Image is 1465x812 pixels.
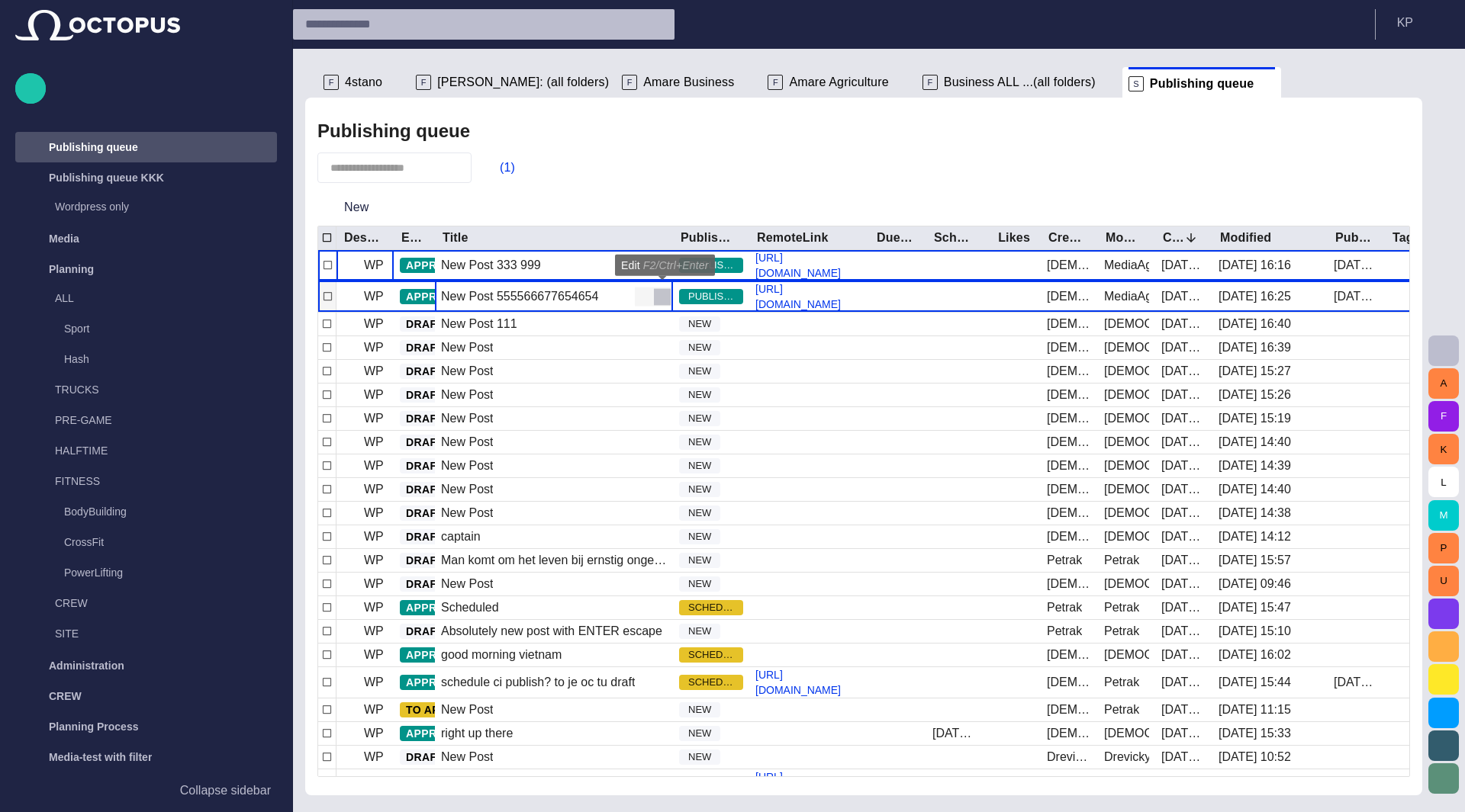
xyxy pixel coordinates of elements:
[1104,701,1139,718] div: Petrak
[1219,363,1291,380] div: 10/1 15:27
[1219,552,1291,569] div: 10/1 15:57
[1104,363,1149,380] div: Vedra
[1104,674,1139,691] div: Petrak
[1047,674,1092,691] div: Vedra
[1428,566,1459,596] button: U
[1385,9,1456,37] button: KP
[1047,599,1082,616] div: Petrak
[1047,316,1092,332] div: Vedra
[55,443,277,458] p: HALFTIME
[1161,505,1206,522] div: 10/1 14:38
[441,434,493,451] div: New Post
[1047,457,1092,474] div: Vedra
[916,67,1122,98] div: FBusiness ALL ...(all folders)
[49,140,138,155] p: Publishing queue
[932,725,977,742] div: 9/29 16:30
[1047,481,1092,498] div: Vedra
[364,673,384,692] p: WP
[679,387,720,403] span: NEW
[441,505,493,522] div: New Post
[400,553,475,568] button: DRAFT
[1161,363,1206,380] div: 10/1 15:27
[1219,725,1291,742] div: 9/29 15:33
[749,250,869,281] a: [URL][DOMAIN_NAME]
[400,647,499,663] button: APPROVED
[364,701,384,719] p: WP
[1104,387,1149,403] div: Vedra
[1161,599,1206,616] div: 9/30 15:46
[49,231,79,246] p: Media
[410,67,616,98] div: F[PERSON_NAME]: (all folders)
[1047,552,1082,569] div: Petrak
[400,258,499,273] button: APPROVED
[1104,505,1149,522] div: Vedra
[679,482,720,497] span: NEW
[1334,674,1379,691] div: 9/29 14:49
[15,742,277,772] div: Media-test with filter
[1047,387,1092,403] div: Vedra
[400,289,499,304] button: APPROVED
[1104,410,1149,427] div: Vedra
[443,230,468,246] div: Title
[1104,316,1149,332] div: Vedra
[1219,749,1291,765] div: 9/29 10:52
[64,321,277,336] p: Sport
[400,340,475,355] button: DRAFT
[679,505,720,521] span: NEW
[761,67,916,98] div: FAmare Agriculture
[1047,288,1092,305] div: Vedra
[364,599,384,617] p: WP
[34,315,277,345] div: Sport
[364,551,384,570] p: WP
[1104,288,1149,305] div: MediaAgent
[679,702,720,717] span: NEW
[622,75,637,90] p: F
[400,316,475,332] button: DRAFT
[441,647,562,663] div: good morning vietnam
[1161,725,1206,742] div: 9/29 14:28
[441,410,493,427] div: New Post
[1219,410,1291,427] div: 10/1 15:19
[400,482,475,497] button: DRAFT
[1104,457,1149,474] div: Vedra
[364,409,384,428] p: WP
[364,622,384,640] p: WP
[679,675,743,690] span: SCHEDULED
[1219,701,1291,718] div: 9/30 11:15
[15,10,180,40] img: Octopus News Room
[441,623,662,640] div: Absolutely new post with ENTER escape
[1161,387,1206,403] div: 10/1 15:24
[1219,505,1291,522] div: 10/1 14:38
[679,435,720,450] span: NEW
[400,435,475,450] button: DRAFT
[1161,552,1206,569] div: 10/1 10:51
[15,223,277,254] div: Media
[679,647,743,663] span: SCHEDULED
[1104,725,1149,742] div: Vedra
[364,528,384,546] p: WP
[643,258,709,273] span: F2/Ctrl+Enter
[757,230,829,246] div: RemoteLink
[679,458,720,473] span: NEW
[1047,505,1092,522] div: Vedra
[1104,339,1149,356] div: Vedra
[1161,647,1206,663] div: 9/29 16:02
[1428,434,1459,464] button: K
[1161,257,1206,274] div: 10/1 16:54
[24,589,277,620] div: CREW
[49,170,164,185] p: Publishing queue KKK
[1104,623,1139,640] div: Petrak
[1122,67,1281,98] div: SPublishing queue
[55,199,277,214] p: Wordpress only
[1104,481,1149,498] div: Vedra
[1334,257,1379,274] div: 10/3 16:16
[55,473,246,489] p: FITNESS
[679,624,720,639] span: NEW
[1047,749,1092,765] div: Drevicky
[15,681,277,711] div: CREW
[1161,749,1206,765] div: 9/29 10:52
[1219,288,1291,305] div: 10/3 16:25
[1219,674,1291,691] div: 9/30 15:44
[1219,316,1291,332] div: 10/3 16:40
[1104,257,1149,274] div: MediaAgent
